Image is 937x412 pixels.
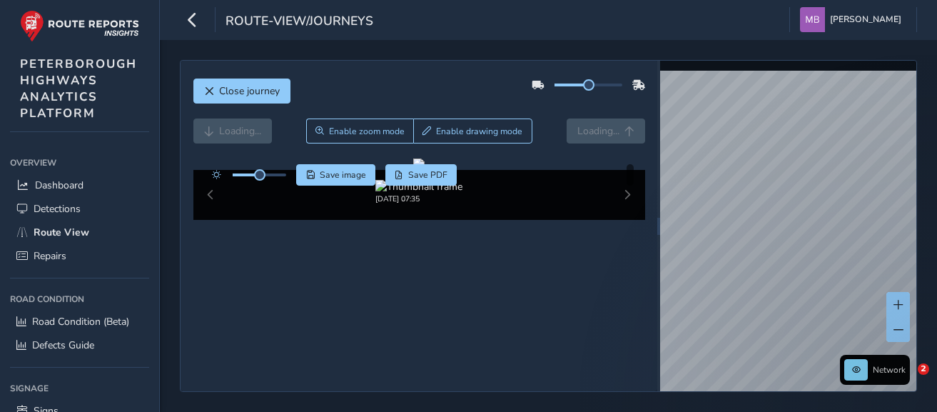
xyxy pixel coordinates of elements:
button: Close journey [193,79,290,104]
img: rr logo [20,10,139,42]
button: PDF [385,164,457,186]
div: [DATE] 07:35 [375,194,462,204]
span: Enable zoom mode [329,126,405,137]
a: Detections [10,197,149,221]
a: Route View [10,221,149,244]
span: Enable drawing mode [436,126,522,137]
a: Repairs [10,244,149,268]
button: [PERSON_NAME] [800,7,906,32]
span: 2 [918,363,929,375]
iframe: Intercom live chat [888,363,923,398]
span: route-view/journeys [226,12,373,32]
span: [PERSON_NAME] [830,7,901,32]
span: Save image [320,169,366,181]
button: Draw [413,119,532,144]
img: diamond-layout [800,7,825,32]
span: Dashboard [35,179,83,192]
div: Overview [10,152,149,174]
span: Network [873,364,906,376]
div: Road Condition [10,288,149,310]
span: Defects Guide [32,338,94,352]
span: Detections [34,202,81,216]
a: Defects Guide [10,333,149,357]
div: Signage [10,378,149,399]
span: Repairs [34,249,66,263]
img: Thumbnail frame [375,180,462,194]
span: Road Condition (Beta) [32,315,129,328]
button: Save [296,164,375,186]
button: Zoom [306,119,414,144]
span: PETERBOROUGH HIGHWAYS ANALYTICS PLATFORM [20,56,137,121]
a: Dashboard [10,174,149,197]
a: Road Condition (Beta) [10,310,149,333]
span: Save PDF [408,169,447,181]
span: Route View [34,226,89,239]
span: Close journey [219,84,280,98]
